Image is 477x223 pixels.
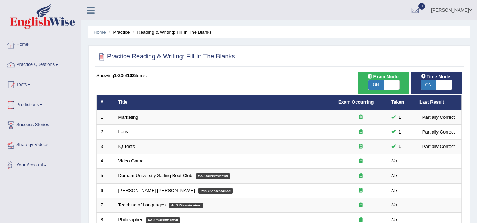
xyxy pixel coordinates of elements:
[0,95,81,113] a: Predictions
[198,188,233,194] em: PoS Classification
[127,73,135,78] b: 102
[118,188,195,193] a: [PERSON_NAME] [PERSON_NAME]
[0,135,81,153] a: Strategy Videos
[338,158,383,165] div: Exam occurring question
[114,95,334,110] th: Title
[96,72,462,79] div: Showing of items.
[396,113,404,121] span: You cannot take this question anymore
[418,3,425,10] span: 0
[338,143,383,150] div: Exam occurring question
[338,187,383,194] div: Exam occurring question
[419,187,458,194] div: –
[358,72,409,94] div: Show exams occurring in exams
[146,217,180,223] em: PoS Classification
[107,29,130,36] li: Practice
[97,154,114,169] td: 4
[169,203,203,208] em: PoS Classification
[419,202,458,209] div: –
[338,129,383,135] div: Exam occurring question
[118,202,166,207] a: Teaching of Languages
[0,155,81,173] a: Your Account
[368,80,384,90] span: ON
[419,128,458,136] div: Partially Correct
[396,128,404,136] span: You cannot take this question anymore
[97,198,114,213] td: 7
[419,113,458,121] div: Partially Correct
[418,73,455,80] span: Time Mode:
[114,73,123,78] b: 1-20
[97,169,114,184] td: 5
[97,125,114,140] td: 2
[338,202,383,209] div: Exam occurring question
[391,158,397,163] em: No
[419,143,458,150] div: Partially Correct
[387,95,416,110] th: Taken
[118,217,143,222] a: Philosopher
[196,173,230,179] em: PoS Classification
[118,144,135,149] a: IQ Tests
[364,73,403,80] span: Exam Mode:
[0,75,81,93] a: Tests
[338,114,383,121] div: Exam occurring question
[421,80,436,90] span: ON
[391,173,397,178] em: No
[416,95,462,110] th: Last Result
[96,51,235,62] h2: Practice Reading & Writing: Fill In The Blanks
[94,30,106,35] a: Home
[338,173,383,179] div: Exam occurring question
[0,55,81,73] a: Practice Questions
[118,114,138,120] a: Marketing
[419,158,458,165] div: –
[118,158,144,163] a: Video Game
[118,129,128,134] a: Lens
[0,35,81,52] a: Home
[0,115,81,133] a: Success Stories
[97,95,114,110] th: #
[97,139,114,154] td: 3
[131,29,211,36] li: Reading & Writing: Fill In The Blanks
[396,143,404,150] span: You cannot take this question anymore
[338,99,374,105] a: Exam Occurring
[391,188,397,193] em: No
[391,217,397,222] em: No
[118,173,192,178] a: Durham University Sailing Boat Club
[391,202,397,207] em: No
[97,183,114,198] td: 6
[97,110,114,125] td: 1
[419,173,458,179] div: –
